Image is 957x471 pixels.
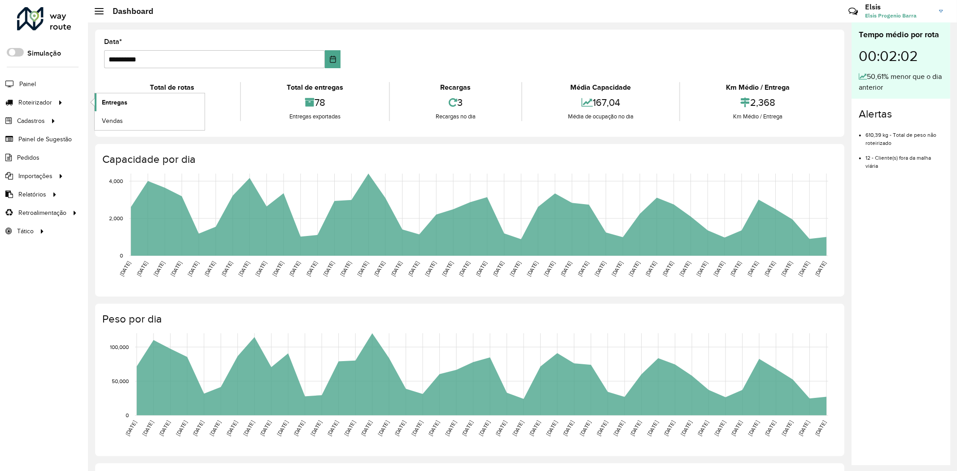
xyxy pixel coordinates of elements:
text: [DATE] [509,260,522,277]
text: [DATE] [373,260,386,277]
text: [DATE] [135,260,149,277]
text: [DATE] [187,260,200,277]
text: [DATE] [595,420,608,437]
text: [DATE] [492,260,505,277]
text: [DATE] [237,260,250,277]
text: [DATE] [475,260,488,277]
text: [DATE] [528,420,541,437]
li: 610,39 kg - Total de peso não roteirizado [865,124,943,147]
text: [DATE] [424,260,437,277]
text: [DATE] [612,420,625,437]
text: [DATE] [209,420,222,437]
a: Vendas [95,112,205,130]
text: [DATE] [153,260,166,277]
text: [DATE] [764,420,777,437]
text: [DATE] [356,260,369,277]
label: Simulação [27,48,61,59]
div: 78 [243,93,387,112]
text: [DATE] [393,420,406,437]
text: [DATE] [458,260,471,277]
text: [DATE] [712,260,725,277]
text: [DATE] [577,260,590,277]
span: Entregas [102,98,127,107]
div: Média Capacidade [524,82,677,93]
span: Painel [19,79,36,89]
text: 4,000 [109,178,123,184]
div: 2,368 [682,93,833,112]
text: [DATE] [746,260,759,277]
text: [DATE] [781,420,794,437]
span: Painel de Sugestão [18,135,72,144]
text: [DATE] [305,260,318,277]
text: [DATE] [646,420,659,437]
text: [DATE] [559,260,572,277]
text: [DATE] [611,260,624,277]
div: 00:02:02 [859,41,943,71]
text: [DATE] [543,260,556,277]
text: [DATE] [478,420,491,437]
text: [DATE] [730,260,743,277]
button: Choose Date [325,50,341,68]
text: 50,000 [112,378,129,384]
text: [DATE] [730,420,743,437]
text: [DATE] [225,420,238,437]
text: [DATE] [629,420,642,437]
text: [DATE] [339,260,352,277]
div: 3 [392,93,519,112]
text: [DATE] [427,420,440,437]
text: [DATE] [628,260,641,277]
text: [DATE] [444,420,457,437]
text: [DATE] [220,260,233,277]
text: [DATE] [661,260,674,277]
label: Data [104,36,122,47]
text: [DATE] [407,260,420,277]
text: [DATE] [192,420,205,437]
span: Tático [17,227,34,236]
h4: Alertas [859,108,943,121]
text: [DATE] [271,260,284,277]
li: 12 - Cliente(s) fora da malha viária [865,147,943,170]
span: Roteirizador [18,98,52,107]
text: [DATE] [360,420,373,437]
text: [DATE] [259,420,272,437]
text: [DATE] [170,260,183,277]
h4: Peso por dia [102,313,835,326]
text: [DATE] [343,420,356,437]
text: [DATE] [276,420,289,437]
span: Elsis Progenio Barra [865,12,932,20]
text: [DATE] [242,420,255,437]
text: [DATE] [594,260,607,277]
text: [DATE] [288,260,301,277]
text: [DATE] [326,420,339,437]
div: 167,04 [524,93,677,112]
span: Cadastros [17,116,45,126]
span: Pedidos [17,153,39,162]
text: [DATE] [377,420,390,437]
text: [DATE] [461,420,474,437]
text: [DATE] [310,420,323,437]
text: [DATE] [680,420,693,437]
div: Km Médio / Entrega [682,82,833,93]
text: [DATE] [645,260,658,277]
text: [DATE] [695,260,708,277]
text: [DATE] [763,260,776,277]
text: [DATE] [780,260,793,277]
text: [DATE] [254,260,267,277]
text: [DATE] [579,420,592,437]
text: [DATE] [545,420,558,437]
text: 2,000 [109,215,123,221]
text: [DATE] [797,420,810,437]
text: [DATE] [562,420,575,437]
text: [DATE] [203,260,216,277]
text: [DATE] [814,260,827,277]
text: [DATE] [175,420,188,437]
div: Tempo médio por rota [859,29,943,41]
text: 0 [126,412,129,418]
h4: Capacidade por dia [102,153,835,166]
text: [DATE] [511,420,524,437]
text: [DATE] [141,420,154,437]
span: Vendas [102,116,123,126]
h2: Dashboard [104,6,153,16]
text: [DATE] [713,420,726,437]
div: Média de ocupação no dia [524,112,677,121]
